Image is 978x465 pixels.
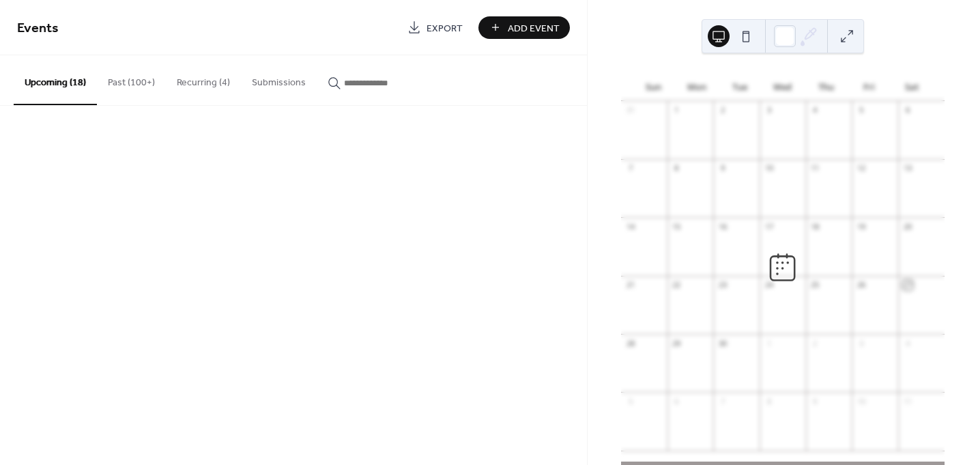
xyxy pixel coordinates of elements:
div: 7 [625,163,635,173]
div: 20 [902,221,912,231]
div: 21 [625,280,635,290]
div: 3 [764,105,774,115]
div: 30 [717,338,728,348]
div: 31 [625,105,635,115]
div: Tue [718,74,761,101]
div: 15 [672,221,682,231]
button: Recurring (4) [166,55,241,104]
div: Mon [675,74,718,101]
button: Submissions [241,55,317,104]
div: 26 [856,280,866,290]
div: 5 [856,105,866,115]
div: 6 [672,396,682,406]
span: Add Event [508,21,560,36]
div: 28 [625,338,635,348]
div: 19 [856,221,866,231]
div: 12 [856,163,866,173]
div: Sat [891,74,934,101]
div: 7 [717,396,728,406]
div: 2 [717,105,728,115]
div: 29 [672,338,682,348]
div: 6 [902,105,912,115]
button: Add Event [478,16,570,39]
div: Sun [632,74,675,101]
div: 25 [810,280,820,290]
div: 14 [625,221,635,231]
div: 8 [764,396,774,406]
div: 1 [764,338,774,348]
div: 3 [856,338,866,348]
button: Upcoming (18) [14,55,97,105]
div: 27 [902,280,912,290]
div: 24 [764,280,774,290]
button: Past (100+) [97,55,166,104]
div: 10 [856,396,866,406]
div: 10 [764,163,774,173]
div: 1 [672,105,682,115]
div: 4 [902,338,912,348]
div: 2 [810,338,820,348]
div: 18 [810,221,820,231]
div: 11 [810,163,820,173]
div: 9 [810,396,820,406]
a: Export [397,16,473,39]
div: 17 [764,221,774,231]
div: 13 [902,163,912,173]
div: 4 [810,105,820,115]
div: 5 [625,396,635,406]
span: Export [427,21,463,36]
span: Events [17,15,59,42]
div: Fri [848,74,891,101]
div: 23 [717,280,728,290]
div: 8 [672,163,682,173]
div: 16 [717,221,728,231]
div: 22 [672,280,682,290]
div: 9 [717,163,728,173]
div: Thu [804,74,847,101]
div: Wed [761,74,804,101]
div: 11 [902,396,912,406]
